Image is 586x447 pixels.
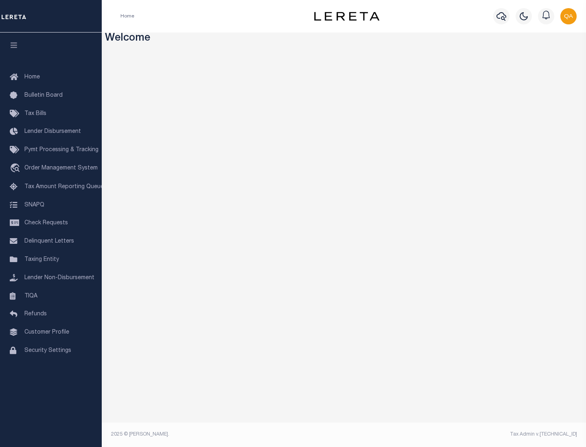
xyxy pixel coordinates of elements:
i: travel_explore [10,163,23,174]
span: Pymt Processing & Tracking [24,147,98,153]
span: Home [24,74,40,80]
span: Security Settings [24,348,71,354]
div: 2025 © [PERSON_NAME]. [105,431,344,438]
span: SNAPQ [24,202,44,208]
span: Lender Non-Disbursement [24,275,94,281]
div: Tax Admin v.[TECHNICAL_ID] [350,431,577,438]
span: TIQA [24,293,37,299]
h3: Welcome [105,33,583,45]
img: svg+xml;base64,PHN2ZyB4bWxucz0iaHR0cDovL3d3dy53My5vcmcvMjAwMC9zdmciIHBvaW50ZXItZXZlbnRzPSJub25lIi... [560,8,577,24]
li: Home [120,13,134,20]
span: Customer Profile [24,330,69,335]
img: logo-dark.svg [314,12,379,21]
span: Order Management System [24,165,98,171]
span: Taxing Entity [24,257,59,263]
span: Delinquent Letters [24,239,74,244]
span: Refunds [24,311,47,317]
span: Lender Disbursement [24,129,81,135]
span: Tax Amount Reporting Queue [24,184,104,190]
span: Check Requests [24,220,68,226]
span: Bulletin Board [24,93,63,98]
span: Tax Bills [24,111,46,117]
